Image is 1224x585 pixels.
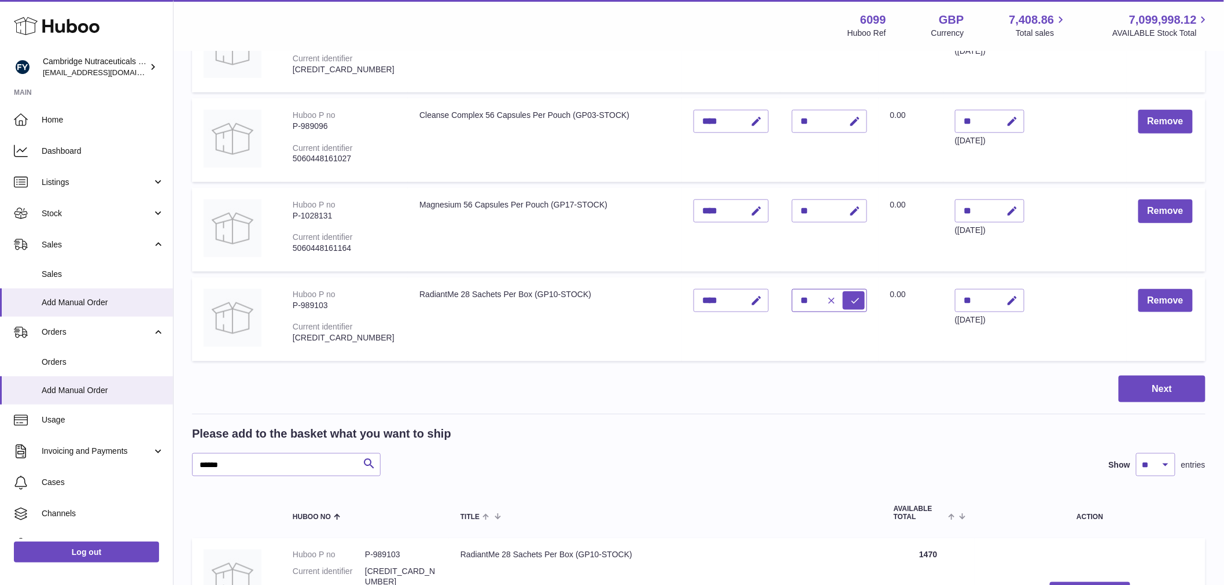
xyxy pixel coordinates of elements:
a: 7,408.86 Total sales [1009,12,1068,39]
span: 0.00 [890,110,906,120]
button: Remove [1138,110,1193,134]
span: Listings [42,177,152,188]
span: Orders [42,357,164,368]
button: Remove [1138,289,1193,313]
div: ([DATE]) [955,46,1024,57]
img: RadiantMe 28 Sachets Per Box (GP10-STOCK) [204,289,261,347]
div: ([DATE]) [955,314,1024,325]
span: AVAILABLE Stock Total [1112,28,1210,39]
div: Current identifier [293,54,353,63]
dd: P-989103 [365,550,437,561]
span: Cases [42,477,164,488]
div: 5060448161027 [293,153,396,164]
strong: 6099 [860,12,886,28]
span: 7,099,998.12 [1129,12,1197,28]
div: Huboo Ref [847,28,886,39]
span: Add Manual Order [42,385,164,396]
label: Show [1109,460,1130,471]
th: Action [975,494,1205,532]
div: 5060448161164 [293,243,396,254]
span: Stock [42,208,152,219]
span: Invoicing and Payments [42,446,152,457]
span: Add Manual Order [42,297,164,308]
td: Magnesium 56 Capsules Per Pouch (GP17-STOCK) [408,188,681,272]
div: [CREDIT_CARD_NUMBER] [293,64,396,75]
button: Remove [1138,199,1193,223]
span: Huboo no [293,513,331,521]
img: Cleanse Complex 56 Capsules Per Pouch (GP03-STOCK) [204,110,261,168]
div: Current identifier [293,143,353,153]
dt: Huboo P no [293,550,365,561]
span: [EMAIL_ADDRESS][DOMAIN_NAME] [43,68,170,77]
img: internalAdmin-6099@internal.huboo.com [14,58,31,76]
div: P-1028131 [293,210,396,221]
span: Sales [42,239,152,250]
span: Sales [42,269,164,280]
span: Dashboard [42,146,164,157]
a: 7,099,998.12 AVAILABLE Stock Total [1112,12,1210,39]
span: 7,408.86 [1009,12,1055,28]
img: Magnesium 56 Capsules Per Pouch (GP17-STOCK) [204,199,261,257]
div: Cambridge Nutraceuticals Ltd [43,56,147,78]
div: P-989096 [293,121,396,132]
span: entries [1181,460,1205,471]
span: Total sales [1016,28,1067,39]
span: 0.00 [890,200,906,209]
div: P-989103 [293,300,396,311]
span: Usage [42,414,164,425]
span: 0.00 [890,290,906,299]
div: Huboo P no [293,200,336,209]
div: Huboo P no [293,290,336,299]
div: [CREDIT_CARD_NUMBER] [293,332,396,343]
td: Cleanse Complex 56 Capsules Per Pouch (GP03-STOCK) [408,98,681,182]
span: Home [42,114,164,125]
div: Currency [931,28,964,39]
td: RadiantMe 28 Sachets Per Box (GP10-STOCK) [408,277,681,361]
strong: GBP [939,12,964,28]
span: AVAILABLE Total [894,505,945,520]
div: ([DATE]) [955,135,1024,146]
div: Current identifier [293,232,353,242]
div: Current identifier [293,322,353,331]
h2: Please add to the basket what you want to ship [192,426,451,442]
div: ([DATE]) [955,225,1024,236]
button: Next [1119,376,1205,403]
div: Huboo P no [293,110,336,120]
span: Orders [42,327,152,338]
a: Log out [14,542,159,562]
span: Title [460,513,480,521]
span: Channels [42,508,164,519]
